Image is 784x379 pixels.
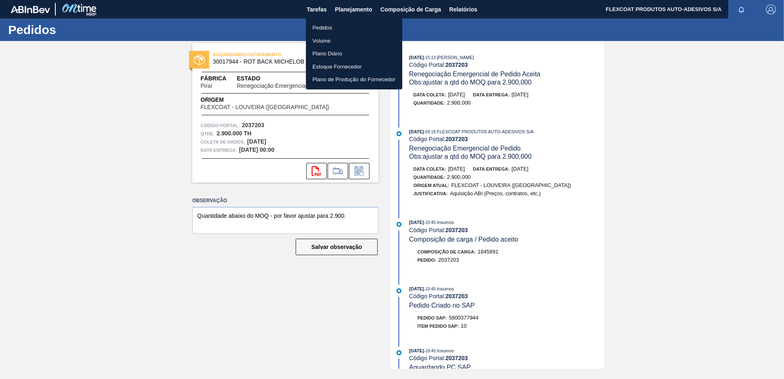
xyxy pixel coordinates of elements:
a: Estoque Fornecedor [306,60,402,73]
a: Pedidos [306,21,402,34]
a: Plano Diário [306,47,402,60]
a: Plano de Produção do Fornecedor [306,73,402,86]
a: Volume [306,34,402,48]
